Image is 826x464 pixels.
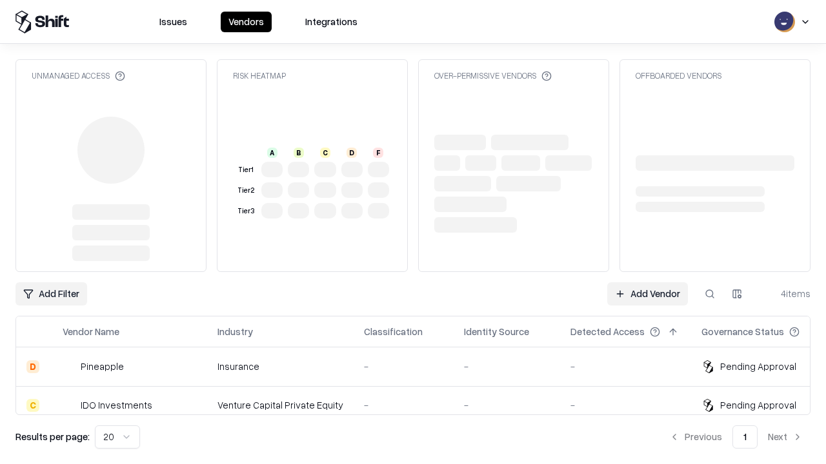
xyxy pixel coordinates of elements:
[607,282,688,305] a: Add Vendor
[26,360,39,373] div: D
[720,360,796,373] div: Pending Approval
[320,148,330,158] div: C
[221,12,272,32] button: Vendors
[32,70,125,81] div: Unmanaged Access
[364,360,443,373] div: -
[81,360,124,373] div: Pineapple
[15,430,90,443] p: Results per page:
[570,360,681,373] div: -
[701,325,784,338] div: Governance Status
[661,425,811,449] nav: pagination
[464,325,529,338] div: Identity Source
[297,12,365,32] button: Integrations
[373,148,383,158] div: F
[217,325,253,338] div: Industry
[570,325,645,338] div: Detected Access
[464,398,550,412] div: -
[217,398,343,412] div: Venture Capital Private Equity
[364,398,443,412] div: -
[759,287,811,300] div: 4 items
[267,148,277,158] div: A
[636,70,721,81] div: Offboarded Vendors
[464,360,550,373] div: -
[63,360,76,373] img: Pineapple
[236,185,256,196] div: Tier 2
[217,360,343,373] div: Insurance
[63,325,119,338] div: Vendor Name
[732,425,758,449] button: 1
[63,399,76,412] img: IDO Investments
[570,398,681,412] div: -
[294,148,304,158] div: B
[364,325,423,338] div: Classification
[236,164,256,175] div: Tier 1
[347,148,357,158] div: D
[233,70,286,81] div: Risk Heatmap
[434,70,552,81] div: Over-Permissive Vendors
[26,399,39,412] div: C
[236,206,256,217] div: Tier 3
[81,398,152,412] div: IDO Investments
[152,12,195,32] button: Issues
[15,282,87,305] button: Add Filter
[720,398,796,412] div: Pending Approval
